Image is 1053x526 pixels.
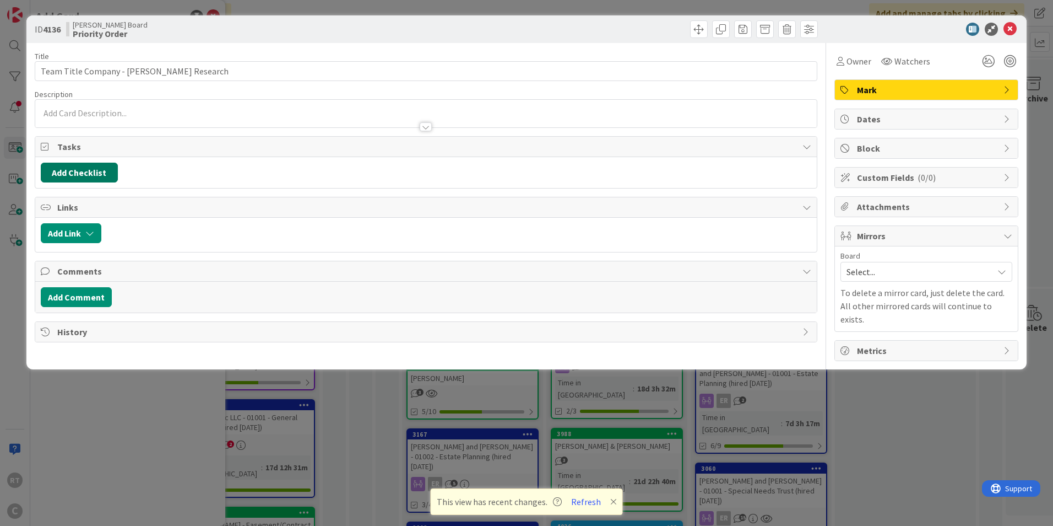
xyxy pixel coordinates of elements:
[567,495,605,509] button: Refresh
[73,20,148,29] span: [PERSON_NAME] Board
[57,325,797,339] span: History
[857,229,998,243] span: Mirrors
[57,265,797,278] span: Comments
[894,55,930,68] span: Watchers
[857,344,998,357] span: Metrics
[918,172,936,183] span: ( 0/0 )
[840,286,1012,326] p: To delete a mirror card, just delete the card. All other mirrored cards will continue to exists.
[41,287,112,307] button: Add Comment
[857,112,998,126] span: Dates
[840,252,860,260] span: Board
[857,142,998,155] span: Block
[846,55,871,68] span: Owner
[857,200,998,213] span: Attachments
[43,24,61,35] b: 4136
[35,61,817,81] input: type card name here...
[41,163,118,183] button: Add Checklist
[35,23,61,36] span: ID
[437,495,562,508] span: This view has recent changes.
[35,89,73,99] span: Description
[23,2,50,15] span: Support
[57,140,797,153] span: Tasks
[35,51,49,61] label: Title
[41,223,101,243] button: Add Link
[73,29,148,38] b: Priority Order
[857,171,998,184] span: Custom Fields
[857,83,998,96] span: Mark
[57,201,797,214] span: Links
[846,264,987,280] span: Select...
